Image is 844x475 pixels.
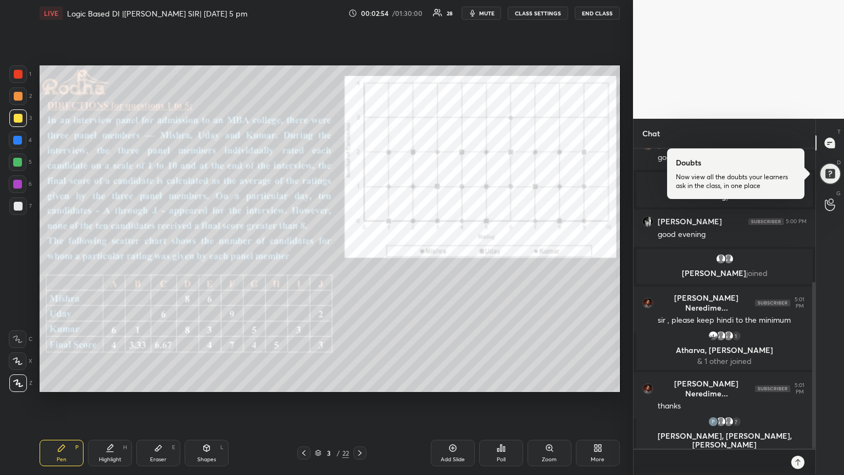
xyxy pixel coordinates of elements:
[643,346,806,355] p: Atharva, [PERSON_NAME]
[497,457,506,462] div: Poll
[643,384,653,394] img: thumbnail.jpg
[708,330,719,341] img: thumbnail.jpg
[447,10,453,16] div: 28
[723,253,734,264] img: default.png
[9,175,32,193] div: 6
[99,457,121,462] div: Highlight
[723,330,734,341] img: default.png
[9,65,31,83] div: 1
[9,352,32,370] div: X
[479,9,495,17] span: mute
[731,330,742,341] div: 1
[40,7,63,20] div: LIVE
[731,416,742,427] div: 7
[197,457,216,462] div: Shapes
[542,457,557,462] div: Zoom
[746,268,768,278] span: joined
[220,445,224,450] div: L
[786,218,807,225] div: 5:00 PM
[748,218,784,225] img: 4P8fHbbgJtejmAAAAAElFTkSuQmCC
[658,315,807,326] div: sir , please keep hindi to the minimum
[9,153,32,171] div: 5
[634,119,669,148] p: Chat
[723,416,734,427] img: default.png
[441,457,465,462] div: Add Slide
[658,217,722,227] h6: [PERSON_NAME]
[658,229,807,240] div: good evening
[9,197,32,215] div: 7
[9,374,32,392] div: Z
[643,217,653,227] img: thumbnail.jpg
[715,330,726,341] img: default.png
[337,450,340,456] div: /
[508,7,568,20] button: CLASS SETTINGS
[715,416,726,427] img: default.png
[643,432,806,449] p: [PERSON_NAME], [PERSON_NAME], [PERSON_NAME]
[792,296,807,310] div: 5:01 PM
[9,330,32,348] div: C
[57,457,66,462] div: Pen
[755,300,790,306] img: 4P8fHbbgJtejmAAAAAElFTkSuQmCC
[658,379,755,399] h6: [PERSON_NAME] Neredime...
[634,148,815,449] div: grid
[755,385,790,392] img: 4P8fHbbgJtejmAAAAAElFTkSuQmCC
[172,445,175,450] div: E
[75,445,79,450] div: P
[643,269,806,278] p: [PERSON_NAME]
[708,416,719,427] img: thumbnail.jpg
[643,357,806,366] p: & 1 other joined
[9,131,32,149] div: 4
[150,457,166,462] div: Eraser
[643,192,806,201] p: Chirag
[9,87,32,105] div: 2
[658,152,807,163] div: good evening
[792,382,807,395] div: 5:01 PM
[575,7,620,20] button: END CLASS
[9,109,32,127] div: 3
[837,158,841,167] p: D
[123,445,127,450] div: H
[658,401,807,412] div: thanks
[715,253,726,264] img: default.png
[342,448,349,458] div: 22
[67,8,247,19] h4: Logic Based DI |[PERSON_NAME] SIR| [DATE] 5 pm
[591,457,604,462] div: More
[324,450,335,456] div: 3
[837,128,841,136] p: T
[836,189,841,197] p: G
[462,7,501,20] button: mute
[658,293,755,313] h6: [PERSON_NAME] Neredime...
[643,298,653,308] img: thumbnail.jpg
